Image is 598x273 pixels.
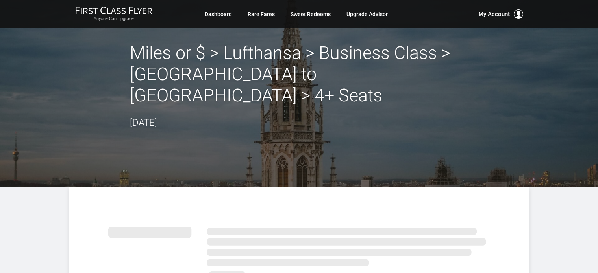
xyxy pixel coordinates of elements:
[75,6,152,22] a: First Class FlyerAnyone Can Upgrade
[291,7,331,21] a: Sweet Redeems
[75,6,152,15] img: First Class Flyer
[130,117,157,128] time: [DATE]
[478,9,523,19] button: My Account
[478,9,510,19] span: My Account
[248,7,275,21] a: Rare Fares
[75,16,152,22] small: Anyone Can Upgrade
[130,42,468,106] h2: Miles or $ > Lufthansa > Business Class > ‎[GEOGRAPHIC_DATA] to [GEOGRAPHIC_DATA] > 4+ Seats
[346,7,388,21] a: Upgrade Advisor
[205,7,232,21] a: Dashboard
